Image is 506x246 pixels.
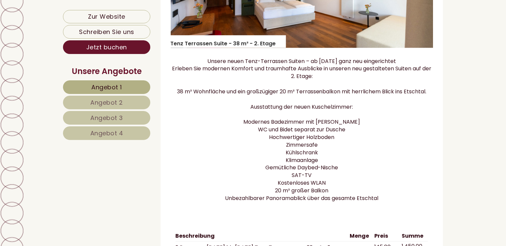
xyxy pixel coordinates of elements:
[171,35,286,48] div: Tenz Terrassen Suite - 38 m² - 2. Etage
[10,21,116,26] div: Hotel Tenz
[63,10,150,23] a: Zur Website
[171,58,433,203] p: Unsere neuen Tenz-Terrassen Suiten – ab [DATE] ganz neu eingerichtet Erleben Sie modernen Komfort...
[90,129,123,137] span: Angebot 4
[10,34,116,38] small: 05:50
[63,66,150,77] div: Unsere Angebote
[176,231,347,242] th: Beschreibung
[63,25,150,39] a: Schreiben Sie uns
[90,114,123,122] span: Angebot 3
[63,40,150,54] a: Jetzt buchen
[347,231,372,242] th: Menge
[219,174,263,187] button: Senden
[91,83,122,91] span: Angebot 1
[372,231,399,242] th: Preis
[90,98,123,107] span: Angebot 2
[5,19,119,40] div: Guten Tag, wie können wir Ihnen helfen?
[109,5,154,16] div: Donnerstag
[399,231,428,242] th: Summe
